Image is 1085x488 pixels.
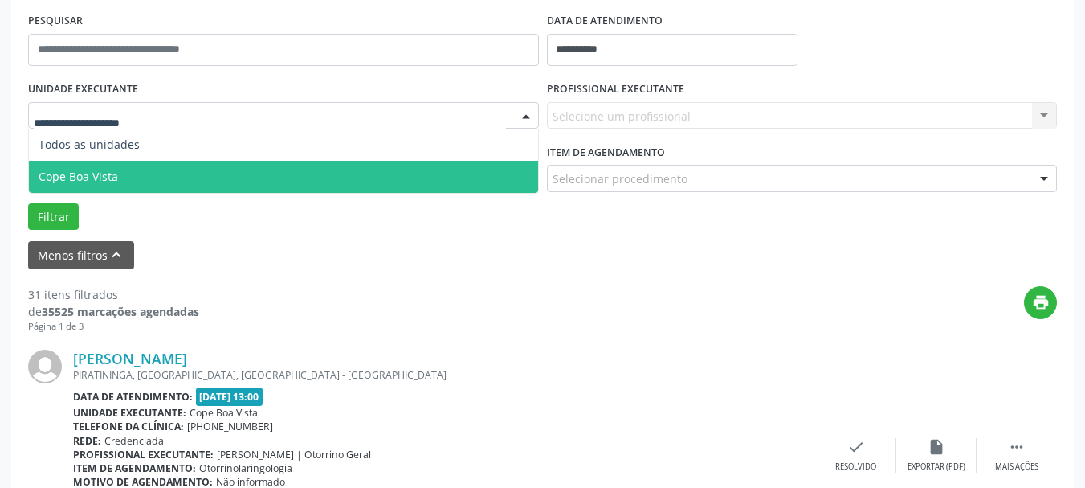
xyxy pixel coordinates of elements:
[847,438,865,456] i: check
[1032,293,1050,311] i: print
[28,203,79,231] button: Filtrar
[39,169,118,184] span: Cope Boa Vista
[28,303,199,320] div: de
[108,246,125,264] i: keyboard_arrow_up
[190,406,258,420] span: Cope Boa Vista
[995,461,1038,473] div: Mais ações
[28,350,62,383] img: img
[196,388,263,406] span: [DATE] 13:00
[217,448,371,461] span: [PERSON_NAME] | Otorrino Geral
[73,420,184,433] b: Telefone da clínica:
[547,9,663,34] label: DATA DE ATENDIMENTO
[104,434,164,448] span: Credenciada
[908,461,965,473] div: Exportar (PDF)
[73,350,187,367] a: [PERSON_NAME]
[42,304,199,319] strong: 35525 marcações agendadas
[73,368,816,382] div: PIRATININGA, [GEOGRAPHIC_DATA], [GEOGRAPHIC_DATA] - [GEOGRAPHIC_DATA]
[547,140,665,165] label: Item de agendamento
[1024,286,1057,319] button: print
[1008,438,1026,456] i: 
[28,9,83,34] label: PESQUISAR
[28,241,134,269] button: Menos filtroskeyboard_arrow_up
[187,420,273,433] span: [PHONE_NUMBER]
[199,461,292,475] span: Otorrinolaringologia
[28,320,199,334] div: Página 1 de 3
[547,77,684,102] label: PROFISSIONAL EXECUTANTE
[928,438,945,456] i: insert_drive_file
[28,77,138,102] label: UNIDADE EXECUTANTE
[73,461,196,475] b: Item de agendamento:
[835,461,876,473] div: Resolvido
[39,137,140,152] span: Todos as unidades
[73,434,101,448] b: Rede:
[553,170,687,187] span: Selecionar procedimento
[28,286,199,303] div: 31 itens filtrados
[73,390,193,404] b: Data de atendimento:
[73,448,214,461] b: Profissional executante:
[73,406,186,420] b: Unidade executante:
